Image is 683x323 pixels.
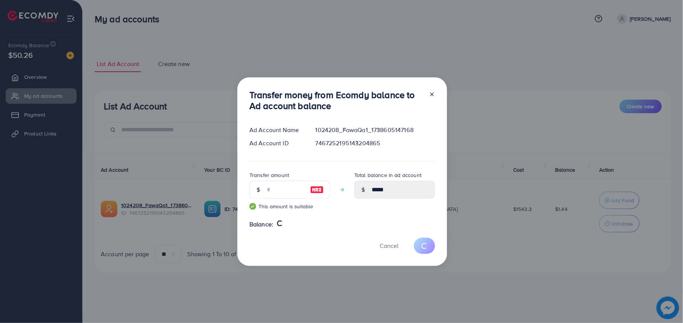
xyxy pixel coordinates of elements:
[243,139,309,148] div: Ad Account ID
[354,171,421,179] label: Total balance in ad account
[243,126,309,134] div: Ad Account Name
[249,220,273,229] span: Balance:
[249,203,330,210] small: This amount is suitable
[380,241,398,250] span: Cancel
[309,139,441,148] div: 7467252195143204865
[370,238,408,254] button: Cancel
[309,126,441,134] div: 1024208_FawaQa1_1738605147168
[249,171,289,179] label: Transfer amount
[249,203,256,210] img: guide
[249,89,423,111] h3: Transfer money from Ecomdy balance to Ad account balance
[310,185,324,194] img: image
